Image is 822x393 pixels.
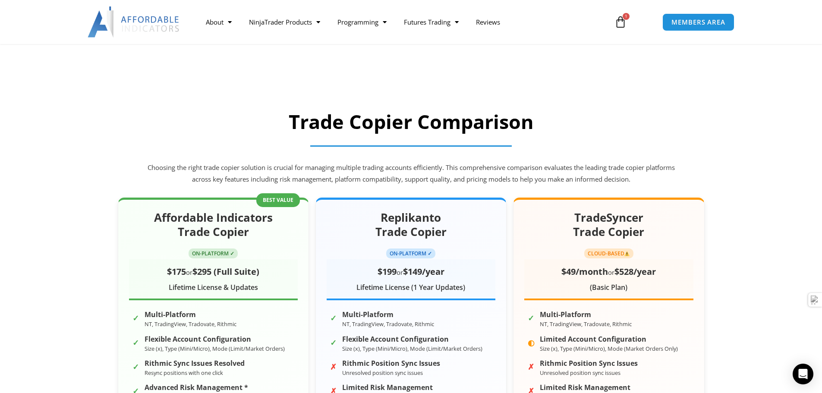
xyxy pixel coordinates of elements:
[132,336,140,343] span: ✓
[342,335,482,343] strong: Flexible Account Configuration
[145,335,285,343] strong: Flexible Account Configuration
[403,266,444,277] span: $149/year
[327,264,495,280] div: or
[342,384,443,392] strong: Limited Risk Management
[327,211,495,240] h2: Replikanto Trade Copier
[378,266,397,277] span: $199
[145,320,236,328] small: NT, TradingView, Tradovate, Rithmic
[330,336,338,343] span: ✓
[342,359,440,368] strong: Rithmic Position Sync Issues
[793,364,813,384] div: Open Intercom Messenger
[132,384,140,392] span: ✓
[540,320,632,328] small: NT, TradingView, Tradovate, Rithmic
[342,345,482,352] small: Size (x), Type (Mini/Micro), Mode (Limit/Market Orders)
[602,9,639,35] a: 1
[129,211,298,240] h2: Affordable Indicators Trade Copier
[623,13,630,20] span: 1
[342,320,434,328] small: NT, TradingView, Tradovate, Rithmic
[386,248,435,258] span: ON-PLATFORM ✓
[330,360,338,368] span: ✗
[528,360,535,368] span: ✗
[129,264,298,280] div: or
[624,251,630,256] img: ⚠
[88,6,180,38] img: LogoAI | Affordable Indicators – NinjaTrader
[561,266,608,277] span: $49/month
[197,12,605,32] nav: Menu
[524,281,693,294] div: (Basic Plan)
[330,384,338,392] span: ✗
[129,281,298,294] div: Lifetime License & Updates
[145,359,245,368] strong: Rithmic Sync Issues Resolved
[540,335,678,343] strong: Limited Account Configuration
[614,266,656,277] span: $528/year
[540,345,678,352] small: Size (x), Type (Mini/Micro), Mode (Market Orders Only)
[528,336,535,343] span: ◐
[342,311,434,319] strong: Multi-Platform
[540,369,620,377] small: Unresolved position sync issues
[145,369,223,377] small: Resync positions with one click
[146,109,677,135] h2: Trade Copier Comparison
[540,359,638,368] strong: Rithmic Position Sync Issues
[329,12,395,32] a: Programming
[671,19,725,25] span: MEMBERS AREA
[342,369,423,377] small: Unresolved position sync issues
[240,12,329,32] a: NinjaTrader Products
[145,311,236,319] strong: Multi-Platform
[189,248,238,258] span: ON-PLATFORM ✓
[524,211,693,240] h2: TradeSyncer Trade Copier
[662,13,734,31] a: MEMBERS AREA
[540,311,632,319] strong: Multi-Platform
[145,345,285,352] small: Size (x), Type (Mini/Micro), Mode (Limit/Market Orders)
[584,248,634,258] span: CLOUD-BASED
[327,281,495,294] div: Lifetime License (1 Year Updates)
[330,311,338,319] span: ✓
[132,360,140,368] span: ✓
[146,162,677,186] p: Choosing the right trade copier solution is crucial for managing multiple trading accounts effici...
[467,12,509,32] a: Reviews
[524,264,693,280] div: or
[395,12,467,32] a: Futures Trading
[132,311,140,319] span: ✓
[528,384,535,392] span: ✗
[540,384,641,392] strong: Limited Risk Management
[167,266,186,277] span: $175
[197,12,240,32] a: About
[528,311,535,319] span: ✓
[192,266,259,277] span: $295 (Full Suite)
[145,384,266,392] strong: Advanced Risk Management *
